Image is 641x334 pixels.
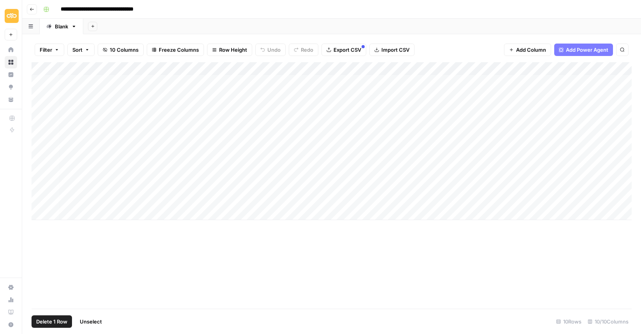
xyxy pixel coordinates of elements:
[289,44,318,56] button: Redo
[5,294,17,306] a: Usage
[5,68,17,81] a: Insights
[40,46,52,54] span: Filter
[5,44,17,56] a: Home
[369,44,414,56] button: Import CSV
[255,44,286,56] button: Undo
[35,44,64,56] button: Filter
[566,46,608,54] span: Add Power Agent
[40,19,83,34] a: Blank
[585,315,632,328] div: 10/10 Columns
[110,46,139,54] span: 10 Columns
[5,281,17,294] a: Settings
[147,44,204,56] button: Freeze Columns
[32,315,72,328] button: Delete 1 Row
[5,318,17,331] button: Help + Support
[267,46,281,54] span: Undo
[5,6,17,26] button: Workspace: Sinch
[504,44,551,56] button: Add Column
[159,46,199,54] span: Freeze Columns
[207,44,252,56] button: Row Height
[5,81,17,93] a: Opportunities
[301,46,313,54] span: Redo
[554,44,613,56] button: Add Power Agent
[321,44,366,56] button: Export CSV
[36,318,67,325] span: Delete 1 Row
[553,315,585,328] div: 10 Rows
[516,46,546,54] span: Add Column
[5,56,17,68] a: Browse
[5,9,19,23] img: Sinch Logo
[67,44,95,56] button: Sort
[334,46,361,54] span: Export CSV
[72,46,83,54] span: Sort
[75,315,107,328] button: Unselect
[219,46,247,54] span: Row Height
[98,44,144,56] button: 10 Columns
[55,23,68,30] div: Blank
[5,306,17,318] a: Learning Hub
[381,46,409,54] span: Import CSV
[5,93,17,106] a: Your Data
[80,318,102,325] span: Unselect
